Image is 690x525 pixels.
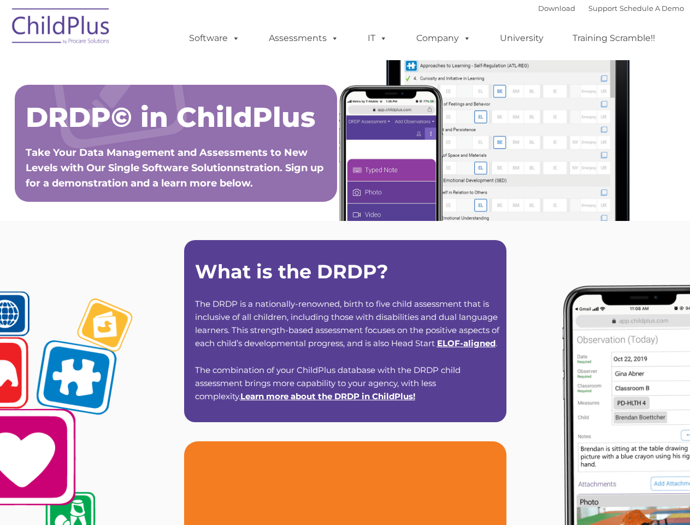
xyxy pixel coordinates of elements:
[562,27,666,49] a: Training Scramble!!
[357,27,398,49] a: IT
[195,260,388,283] strong: What is the DRDP?
[26,147,323,189] span: Take Your Data Management and Assessments to New Levels with Our Single Software Solutionnstratio...
[538,4,575,13] a: Download
[240,391,415,401] span: !
[620,4,684,13] a: Schedule A Demo
[26,101,315,134] span: DRDP© in ChildPlus
[437,338,496,348] a: ELOF-aligned
[405,27,482,49] a: Company
[258,27,350,49] a: Assessments
[240,391,413,401] a: Learn more about the DRDP in ChildPlus
[489,27,555,49] a: University
[195,299,499,348] span: The DRDP is a nationally-renowned, birth to five child assessment that is inclusive of all childr...
[588,4,617,13] a: Support
[538,4,684,13] font: |
[7,1,116,55] img: ChildPlus by Procare Solutions
[178,27,251,49] a: Software
[195,365,461,401] span: The combination of your ChildPlus database with the DRDP child assessment brings more capability ...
